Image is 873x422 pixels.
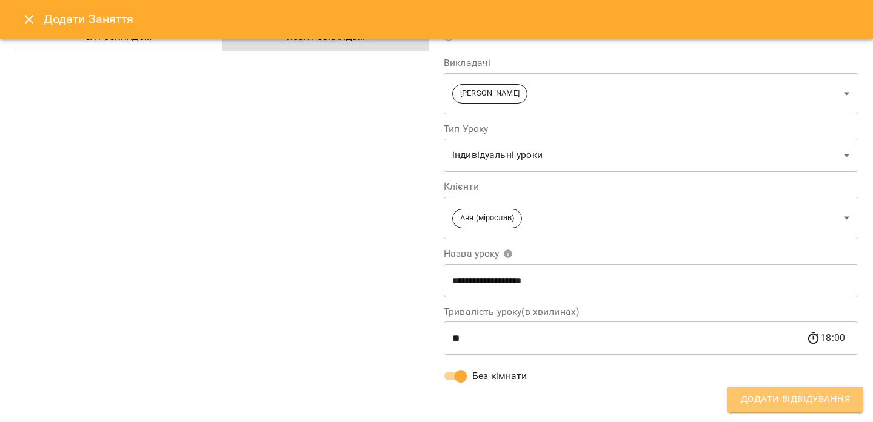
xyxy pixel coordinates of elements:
[444,196,858,239] div: Аня (мірослав)
[444,249,513,259] span: Назва уроку
[453,213,521,224] span: Аня (мірослав)
[444,307,858,317] label: Тривалість уроку(в хвилинах)
[503,249,513,259] svg: Вкажіть назву уроку або виберіть клієнтів
[444,58,858,68] label: Викладачі
[444,182,858,191] label: Клієнти
[444,73,858,114] div: [PERSON_NAME]
[472,369,527,383] span: Без кімнати
[444,139,858,173] div: індивідуальні уроки
[15,5,44,34] button: Close
[44,10,858,28] h6: Додати Заняття
[741,392,850,407] span: Додати Відвідування
[727,387,863,412] button: Додати Відвідування
[444,124,858,134] label: Тип Уроку
[453,88,527,99] span: [PERSON_NAME]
